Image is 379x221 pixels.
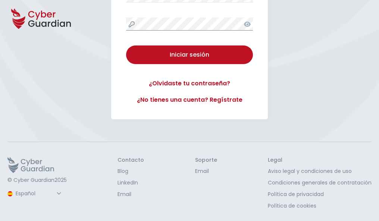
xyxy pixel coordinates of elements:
[118,179,144,187] a: LinkedIn
[118,157,144,164] h3: Contacto
[268,179,372,187] a: Condiciones generales de contratación
[126,79,253,88] a: ¿Olvidaste tu contraseña?
[268,190,372,198] a: Política de privacidad
[132,50,247,59] div: Iniciar sesión
[126,95,253,104] a: ¿No tienes una cuenta? Regístrate
[7,177,67,184] p: © Cyber Guardian 2025
[118,190,144,198] a: Email
[195,167,217,175] a: Email
[195,157,217,164] h3: Soporte
[126,45,253,64] button: Iniciar sesión
[118,167,144,175] a: Blog
[268,157,372,164] h3: Legal
[268,202,372,210] a: Política de cookies
[268,167,372,175] a: Aviso legal y condiciones de uso
[7,191,13,196] img: region-logo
